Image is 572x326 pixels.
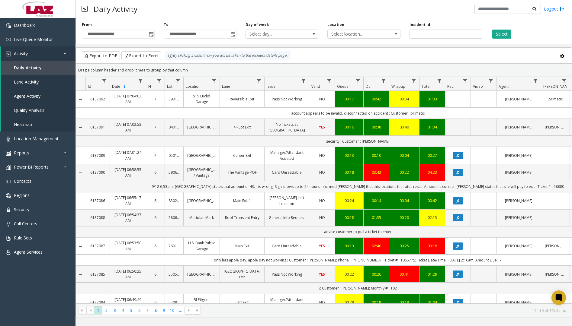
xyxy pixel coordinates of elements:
[6,179,11,184] img: 'icon'
[223,215,261,220] a: Roof Transient Entry
[1,61,76,75] a: Daily Activity
[14,249,43,255] span: Agent Services
[339,198,360,204] a: 00:24
[500,153,537,158] a: [PERSON_NAME]
[168,306,176,315] span: Page 10
[500,243,537,249] a: [PERSON_NAME]
[91,2,140,16] h3: Daily Activity
[499,84,509,89] span: Agent
[393,124,416,130] a: 00:40
[14,36,53,42] span: Live Queue Monitor
[422,84,430,89] span: Total
[545,243,566,249] a: [PERSON_NAME]
[14,93,40,99] span: Agent Activity
[319,153,325,158] span: NO
[223,268,261,280] a: [GEOGRAPHIC_DATA] Exit
[319,300,325,305] span: NO
[319,215,325,220] span: NO
[393,169,416,175] div: 00:22
[319,97,325,102] span: NO
[313,153,331,158] a: NO
[6,193,11,198] img: 'icon'
[366,84,372,89] span: Dur
[367,198,385,204] div: 00:14
[268,271,305,277] a: Pass Not Working
[6,52,11,56] img: 'icon'
[187,153,216,158] a: [GEOGRAPHIC_DATA]
[423,271,441,277] div: 01:29
[339,243,360,249] div: 00:13
[222,84,230,89] span: Lane
[339,169,360,175] a: 00:18
[393,243,416,249] a: 00:25
[164,22,169,27] label: To
[268,243,305,249] a: Card Unreadable
[339,271,360,277] div: 00:22
[169,243,180,249] a: 760140
[186,84,201,89] span: Location
[152,306,160,315] span: Page 8
[14,221,37,226] span: Call Centers
[313,215,331,220] a: NO
[447,84,454,89] span: Rec.
[255,77,263,85] a: Lane Filter Menu
[14,164,49,170] span: Power BI Reports
[14,51,28,56] span: Activity
[14,122,32,127] span: Heatmap
[14,207,29,212] span: Security
[543,84,571,89] span: [PERSON_NAME]
[169,96,180,102] a: 390179
[14,22,36,28] span: Dashboard
[223,124,261,130] a: 4 - Lot Exit
[267,84,275,89] span: Issue
[14,178,31,184] span: Contacts
[423,198,441,204] a: 00:42
[6,236,11,241] img: 'icon'
[114,297,142,308] a: [DATE] 06:49:49 AM
[367,169,385,175] a: 03:43
[319,198,325,203] span: NO
[393,153,416,158] div: 00:04
[423,169,441,175] a: 04:23
[76,97,85,102] a: Collapse Details
[187,167,216,178] a: [GEOGRAPHIC_DATA] / Vantage
[187,215,216,220] a: Meridian Mark
[367,96,385,102] a: 00:42
[169,198,180,204] a: 830202
[544,6,564,12] a: Logout
[545,271,566,277] a: [PERSON_NAME]
[89,243,106,249] a: 6137087
[89,215,106,220] a: 6137088
[393,198,416,204] a: 00:04
[155,77,163,85] a: H Filter Menu
[423,299,441,305] a: 01:04
[339,96,360,102] a: 00:17
[300,77,308,85] a: Issue Filter Menu
[367,153,385,158] a: 00:10
[76,244,85,249] a: Collapse Details
[121,51,161,60] button: Export to Excel
[393,96,416,102] a: 00:34
[186,308,191,313] span: Go to the next page
[187,297,216,308] a: BI Pilgrim Garage.
[223,243,261,249] a: Main Exit
[1,46,76,61] a: Activity
[89,124,106,130] a: 6137091
[14,235,32,241] span: Rule Sets
[135,306,143,315] span: Page 6
[393,299,416,305] a: 00:18
[380,77,388,85] a: Dur Filter Menu
[393,215,416,220] div: 00:20
[14,192,30,198] span: Regions
[100,77,108,85] a: Id Filter Menu
[169,124,180,130] a: 040165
